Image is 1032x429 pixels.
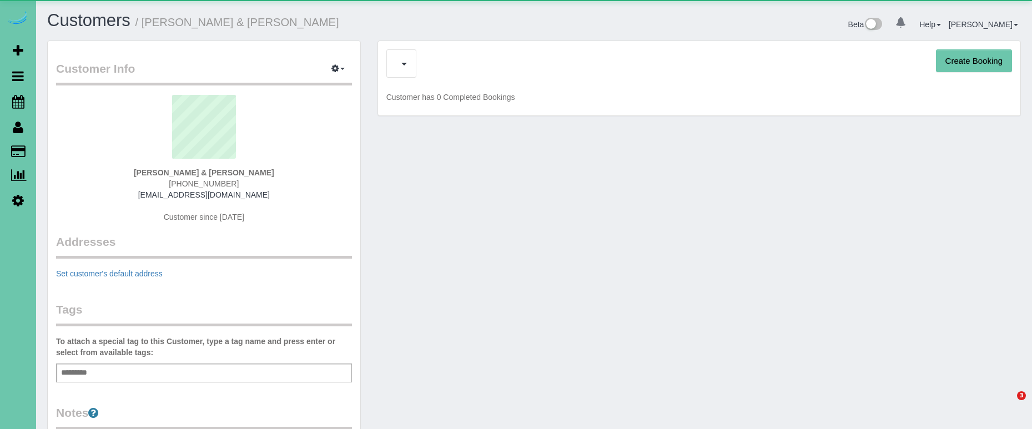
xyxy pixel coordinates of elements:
[169,179,239,188] span: [PHONE_NUMBER]
[135,16,339,28] small: / [PERSON_NAME] & [PERSON_NAME]
[47,11,130,30] a: Customers
[919,20,941,29] a: Help
[164,213,244,221] span: Customer since [DATE]
[386,92,1012,103] p: Customer has 0 Completed Bookings
[134,168,274,177] strong: [PERSON_NAME] & [PERSON_NAME]
[994,391,1021,418] iframe: Intercom live chat
[138,190,270,199] a: [EMAIL_ADDRESS][DOMAIN_NAME]
[936,49,1012,73] button: Create Booking
[56,269,163,278] a: Set customer's default address
[56,301,352,326] legend: Tags
[7,11,29,27] img: Automaid Logo
[864,18,882,32] img: New interface
[56,336,352,358] label: To attach a special tag to this Customer, type a tag name and press enter or select from availabl...
[1017,391,1026,400] span: 3
[56,60,352,85] legend: Customer Info
[949,20,1018,29] a: [PERSON_NAME]
[848,20,883,29] a: Beta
